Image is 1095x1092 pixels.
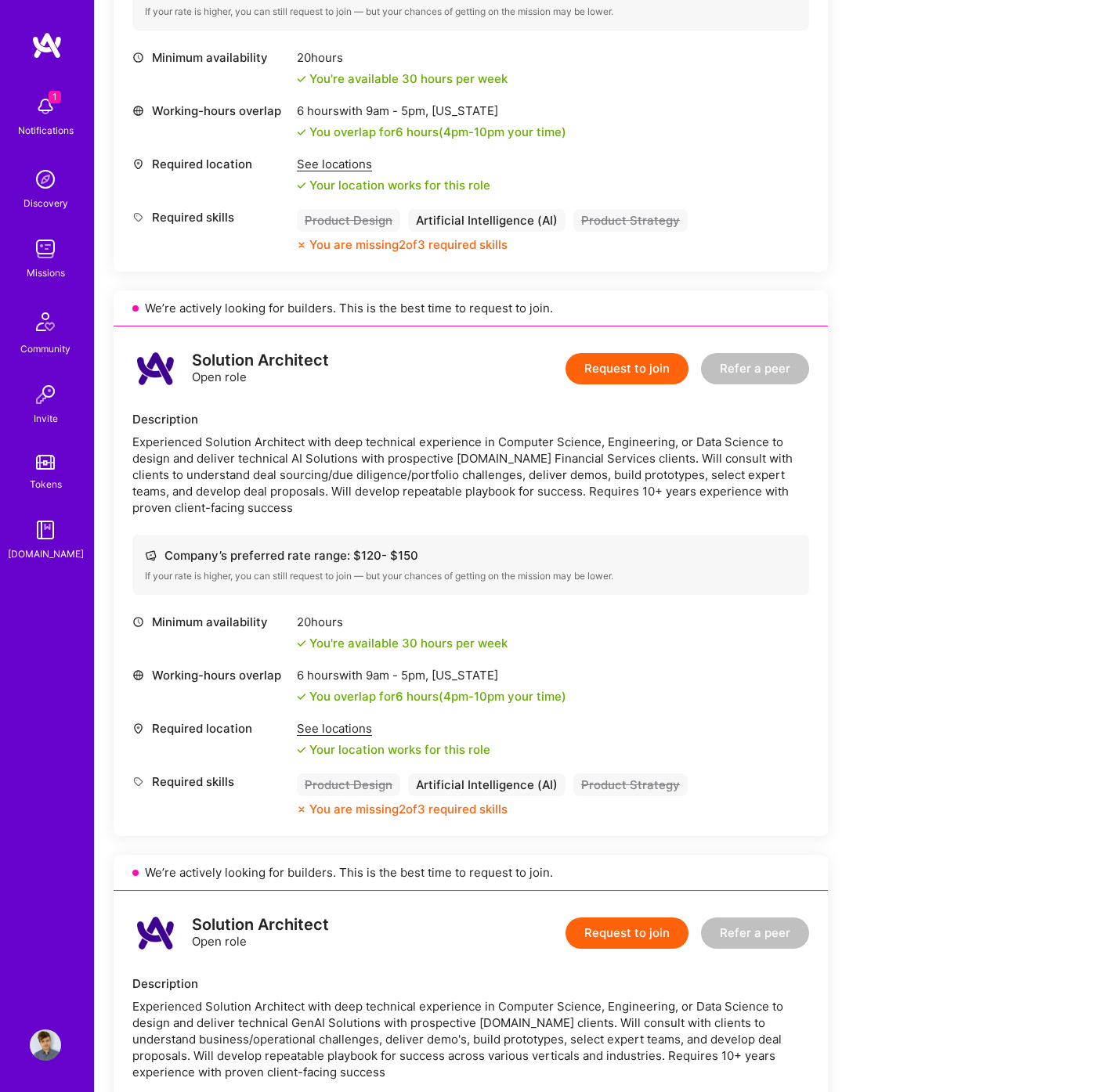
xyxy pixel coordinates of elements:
[309,124,566,140] div: You overlap for 6 hours ( your time)
[30,514,61,546] img: guide book
[132,773,289,790] div: Required skills
[132,209,289,225] div: Required skills
[297,49,508,66] div: 20 hours
[701,917,809,949] button: Refer a peer
[443,689,504,704] span: 4pm - 10pm
[297,128,306,137] i: icon Check
[297,720,490,737] div: See locations
[192,917,329,933] div: Solution Architect
[132,776,144,787] i: icon Tag
[297,209,400,232] div: Product Design
[363,668,432,683] span: 9am - 5pm ,
[145,570,797,582] div: If your rate is higher, you can still request to join — but your chances of getting on the missio...
[132,910,179,957] img: logo
[297,240,306,250] i: icon CloseOrange
[297,70,508,87] div: You're available 30 hours per week
[36,455,55,470] img: tokens
[34,410,58,427] div: Invite
[30,164,61,195] img: discovery
[132,411,809,427] div: Description
[27,265,65,281] div: Missions
[132,158,144,170] i: icon Location
[27,303,64,341] img: Community
[192,352,329,385] div: Open role
[309,688,566,705] div: You overlap for 6 hours ( your time)
[114,290,828,326] div: We’re actively looking for builders. This is the best time to request to join.
[566,353,688,384] button: Request to join
[192,352,329,369] div: Solution Architect
[132,723,144,734] i: icon Location
[31,31,63,59] img: logo
[30,91,61,122] img: bell
[132,616,144,628] i: icon Clock
[408,209,566,232] div: Artificial Intelligence (AI)
[297,639,306,648] i: icon Check
[297,103,566,119] div: 6 hours with [US_STATE]
[132,52,144,63] i: icon Clock
[30,379,61,410] img: Invite
[49,91,61,103] span: 1
[132,720,289,737] div: Required location
[132,669,144,681] i: icon World
[408,773,566,796] div: Artificial Intelligence (AI)
[309,801,508,817] div: You are missing 2 of 3 required skills
[297,745,306,755] i: icon Check
[566,917,688,949] button: Request to join
[297,614,508,630] div: 20 hours
[297,74,306,84] i: icon Check
[363,103,432,118] span: 9am - 5pm ,
[297,177,490,193] div: Your location works for this role
[297,692,306,701] i: icon Check
[132,156,289,172] div: Required location
[132,345,179,392] img: logo
[26,1029,65,1061] a: User Avatar
[30,1029,61,1061] img: User Avatar
[309,236,508,253] div: You are missing 2 of 3 required skills
[132,103,289,119] div: Working-hours overlap
[192,917,329,950] div: Open role
[145,5,797,18] div: If your rate is higher, you can still request to join — but your chances of getting on the missio...
[573,209,688,232] div: Product Strategy
[573,773,688,796] div: Product Strategy
[145,547,797,564] div: Company’s preferred rate range: $ 120 - $ 150
[132,434,809,516] div: Experienced Solution Architect with deep technical experience in Computer Science, Engineering, o...
[132,998,809,1080] div: Experienced Solution Architect with deep technical experience in Computer Science, Engineering, o...
[132,975,809,992] div: Description
[132,211,144,223] i: icon Tag
[297,181,306,190] i: icon Check
[8,546,84,562] div: [DOMAIN_NAME]
[132,105,144,117] i: icon World
[114,855,828,891] div: We’re actively looking for builders. This is the best time to request to join.
[132,667,289,683] div: Working-hours overlap
[18,122,74,139] div: Notifications
[297,741,490,758] div: Your location works for this role
[23,195,68,211] div: Discovery
[701,353,809,384] button: Refer a peer
[297,773,400,796] div: Product Design
[297,635,508,651] div: You're available 30 hours per week
[297,667,566,683] div: 6 hours with [US_STATE]
[132,614,289,630] div: Minimum availability
[297,805,306,814] i: icon CloseOrange
[20,341,70,357] div: Community
[30,233,61,265] img: teamwork
[30,476,62,492] div: Tokens
[443,124,504,139] span: 4pm - 10pm
[132,49,289,66] div: Minimum availability
[145,550,157,561] i: icon Cash
[297,156,490,172] div: See locations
